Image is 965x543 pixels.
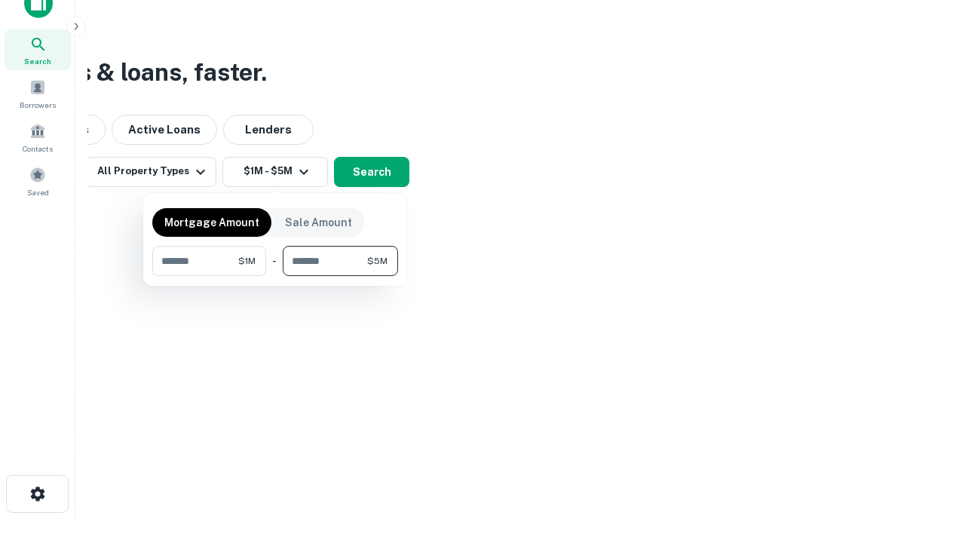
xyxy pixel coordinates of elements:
[238,254,256,268] span: $1M
[164,214,259,231] p: Mortgage Amount
[285,214,352,231] p: Sale Amount
[272,246,277,276] div: -
[367,254,388,268] span: $5M
[890,422,965,495] iframe: Chat Widget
